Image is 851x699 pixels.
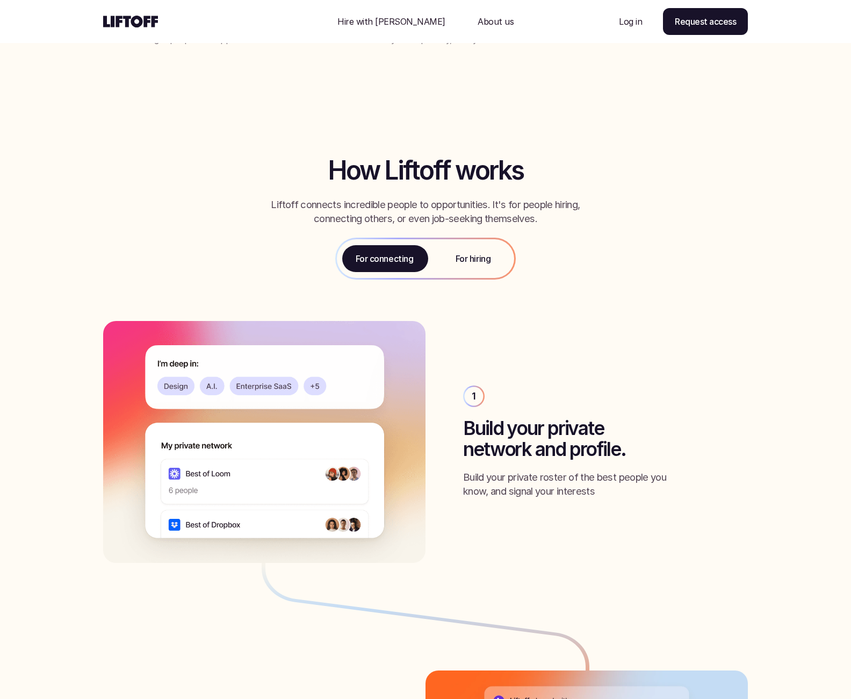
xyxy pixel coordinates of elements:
a: Nav Link [324,9,458,34]
a: Nav Link [606,9,655,34]
p: Liftoff connects incredible people to opportunities. It's for people hiring, connecting others, o... [246,198,605,226]
h3: Build your private network and profile. [463,418,748,459]
p: Request access [675,15,736,28]
h2: How Liftoff works [328,156,523,185]
p: Log in [619,15,642,28]
p: About us [478,15,514,28]
a: Nav Link [465,9,527,34]
p: Hire with [PERSON_NAME] [337,15,445,28]
p: For connecting [356,252,413,265]
p: For hiring [456,252,491,265]
p: Build your private roster of the best people you know, and signal your interests [463,470,691,498]
p: 1 [472,389,475,403]
a: Request access [663,8,748,35]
